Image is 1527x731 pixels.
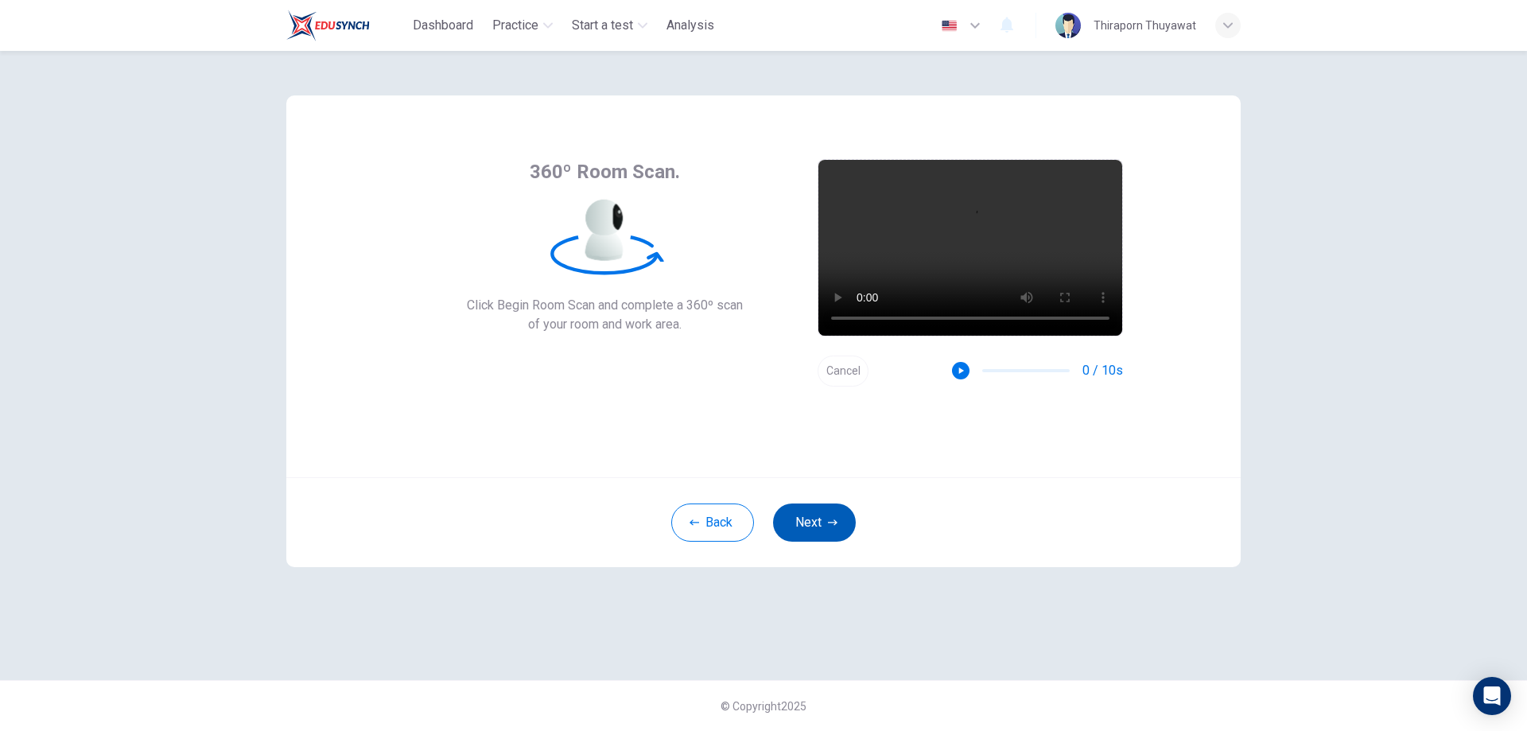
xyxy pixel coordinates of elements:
[1473,677,1511,715] div: Open Intercom Messenger
[1055,13,1081,38] img: Profile picture
[660,11,721,40] button: Analysis
[467,315,743,334] span: of your room and work area.
[671,504,754,542] button: Back
[1082,361,1123,380] span: 0 / 10s
[492,16,538,35] span: Practice
[939,20,959,32] img: en
[773,504,856,542] button: Next
[286,10,406,41] a: Train Test logo
[1094,16,1196,35] div: Thiraporn Thuyawat
[666,16,714,35] span: Analysis
[572,16,633,35] span: Start a test
[565,11,654,40] button: Start a test
[286,10,370,41] img: Train Test logo
[406,11,480,40] button: Dashboard
[530,159,680,185] span: 360º Room Scan.
[721,700,806,713] span: © Copyright 2025
[818,356,868,387] button: Cancel
[467,296,743,315] span: Click Begin Room Scan and complete a 360º scan
[486,11,559,40] button: Practice
[413,16,473,35] span: Dashboard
